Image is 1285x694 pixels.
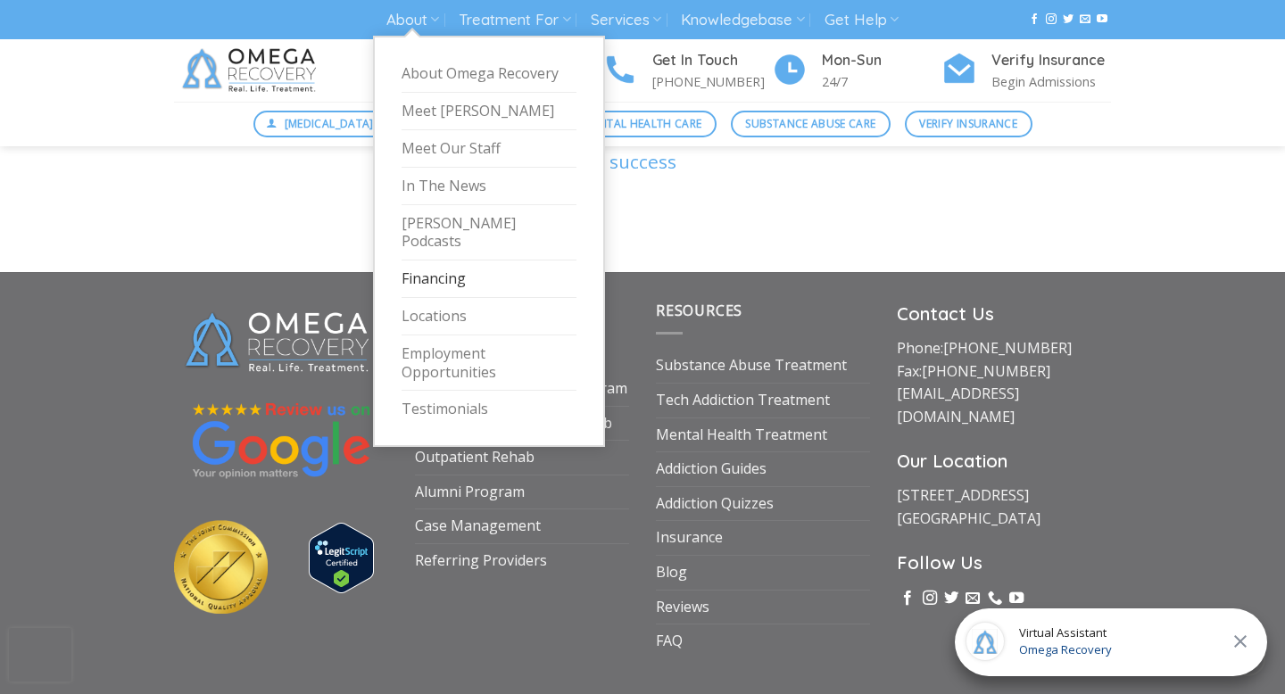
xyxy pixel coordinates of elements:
[745,115,875,132] span: Substance Abuse Care
[415,475,525,509] a: Alumni Program
[656,418,827,452] a: Mental Health Treatment
[897,447,1111,475] h3: Our Location
[652,49,772,72] h4: Get In Touch
[1080,13,1090,26] a: Send us an email
[584,115,701,132] span: Mental Health Care
[731,111,891,137] a: Substance Abuse Care
[402,205,576,261] a: [PERSON_NAME] Podcasts
[897,485,1040,528] a: [STREET_ADDRESS][GEOGRAPHIC_DATA]
[656,556,687,590] a: Blog
[402,335,576,392] a: Employment Opportunities
[943,338,1072,358] a: [PHONE_NUMBER]
[402,93,576,130] a: Meet [PERSON_NAME]
[656,349,847,383] a: Substance Abuse Treatment
[897,384,1019,426] a: [EMAIL_ADDRESS][DOMAIN_NAME]
[459,4,570,37] a: Treatment For
[944,591,958,607] a: Follow on Twitter
[285,115,374,132] span: [MEDICAL_DATA]
[822,71,941,92] p: 24/7
[253,111,389,137] a: [MEDICAL_DATA]
[656,452,767,486] a: Addiction Guides
[656,624,683,658] a: FAQ
[825,4,899,37] a: Get Help
[1009,591,1024,607] a: Follow on YouTube
[9,628,71,682] iframe: reCAPTCHA
[922,361,1050,381] a: [PHONE_NUMBER]
[900,591,915,607] a: Follow on Facebook
[941,49,1111,93] a: Verify Insurance Begin Admissions
[309,523,374,593] img: Verify Approval for www.omegarecovery.org
[897,302,994,325] strong: Contact Us
[905,111,1032,137] a: Verify Insurance
[822,49,941,72] h4: Mon-Sun
[569,111,717,137] a: Mental Health Care
[402,298,576,335] a: Locations
[402,55,576,93] a: About Omega Recovery
[656,301,742,320] span: Resources
[386,4,439,37] a: About
[681,4,804,37] a: Knowledgebase
[656,487,774,521] a: Addiction Quizzes
[402,130,576,168] a: Meet Our Staff
[919,115,1017,132] span: Verify Insurance
[591,4,661,37] a: Services
[897,549,1111,577] h3: Follow Us
[174,39,330,102] img: Omega Recovery
[402,391,576,427] a: Testimonials
[897,337,1111,428] p: Phone: Fax:
[656,591,709,624] a: Reviews
[402,168,576,205] a: In The News
[415,544,547,578] a: Referring Providers
[1046,13,1057,26] a: Follow on Instagram
[652,71,772,92] p: [PHONE_NUMBER]
[415,509,541,543] a: Case Management
[991,71,1111,92] p: Begin Admissions
[656,384,830,417] a: Tech Addiction Treatment
[1029,13,1040,26] a: Follow on Facebook
[309,547,374,566] a: Verify LegitScript Approval for www.omegarecovery.org
[923,591,937,607] a: Follow on Instagram
[602,49,772,93] a: Get In Touch [PHONE_NUMBER]
[415,441,535,475] a: Outpatient Rehab
[966,591,980,607] a: Send us an email
[1097,13,1107,26] a: Follow on YouTube
[988,591,1002,607] a: Call us
[656,521,723,555] a: Insurance
[402,260,576,298] a: Financing
[991,49,1111,72] h4: Verify Insurance
[1063,13,1074,26] a: Follow on Twitter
